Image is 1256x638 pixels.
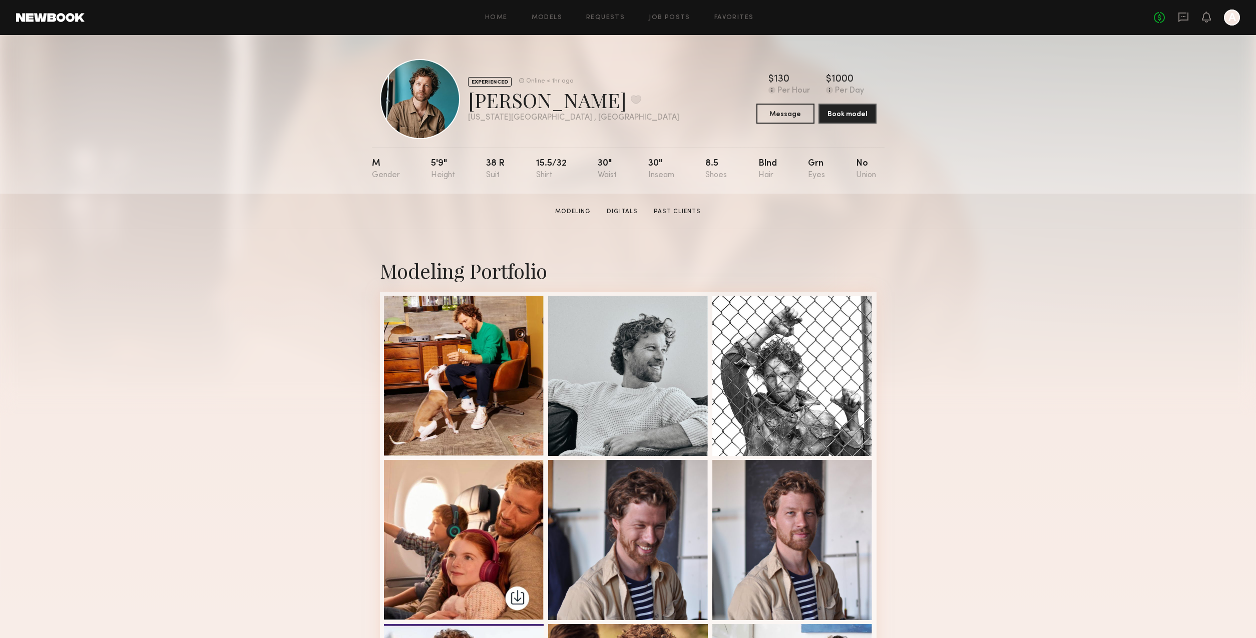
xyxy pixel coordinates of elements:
div: [US_STATE][GEOGRAPHIC_DATA] , [GEOGRAPHIC_DATA] [468,114,679,122]
div: 8.5 [705,159,727,180]
div: [PERSON_NAME] [468,87,679,113]
a: Digitals [603,207,642,216]
a: Past Clients [650,207,705,216]
div: 38 r [486,159,505,180]
a: Job Posts [649,15,690,21]
div: Blnd [758,159,777,180]
div: 30" [598,159,617,180]
div: Per Day [835,87,864,96]
a: Models [532,15,562,21]
div: 30" [648,159,674,180]
div: 15.5/32 [536,159,567,180]
a: Requests [586,15,625,21]
div: EXPERIENCED [468,77,512,87]
div: $ [768,75,774,85]
div: 130 [774,75,789,85]
a: A [1224,10,1240,26]
div: Online < 1hr ago [526,78,573,85]
div: No [856,159,876,180]
button: Message [756,104,814,124]
div: $ [826,75,831,85]
a: Home [485,15,508,21]
a: Modeling [551,207,595,216]
div: Modeling Portfolio [380,257,877,284]
div: 1000 [831,75,854,85]
div: Per Hour [777,87,810,96]
div: Grn [808,159,825,180]
a: Favorites [714,15,754,21]
button: Book model [818,104,877,124]
div: M [372,159,400,180]
div: 5'9" [431,159,455,180]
